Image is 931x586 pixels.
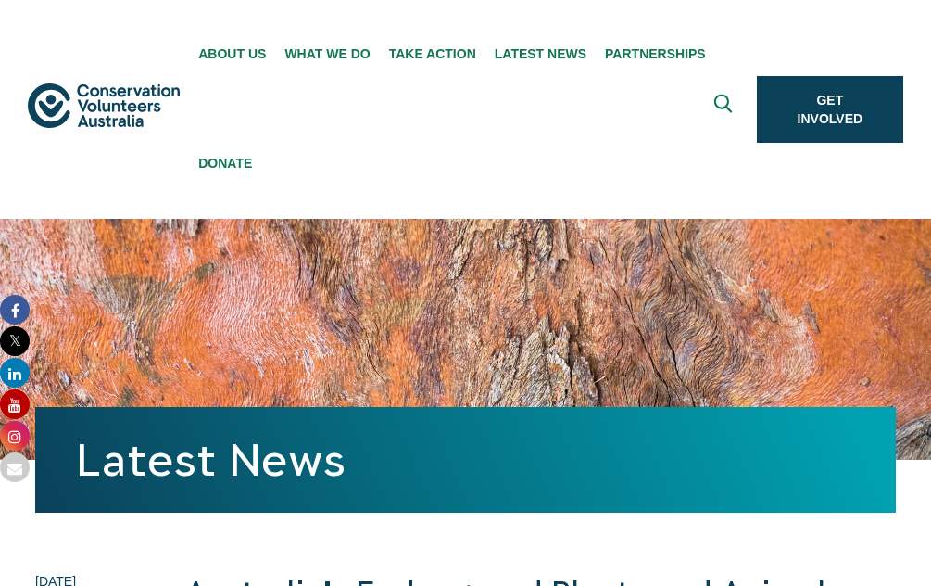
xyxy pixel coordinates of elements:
[389,46,476,61] span: Take Action
[605,46,706,61] span: Partnerships
[713,95,736,125] span: Expand search box
[28,83,180,128] img: logo.svg
[198,46,266,61] span: About Us
[703,87,748,132] button: Expand search box Close search box
[198,156,252,171] span: Donate
[284,46,370,61] span: What We Do
[76,435,346,485] a: Latest News
[757,76,903,143] a: Get Involved
[495,46,586,61] span: Latest News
